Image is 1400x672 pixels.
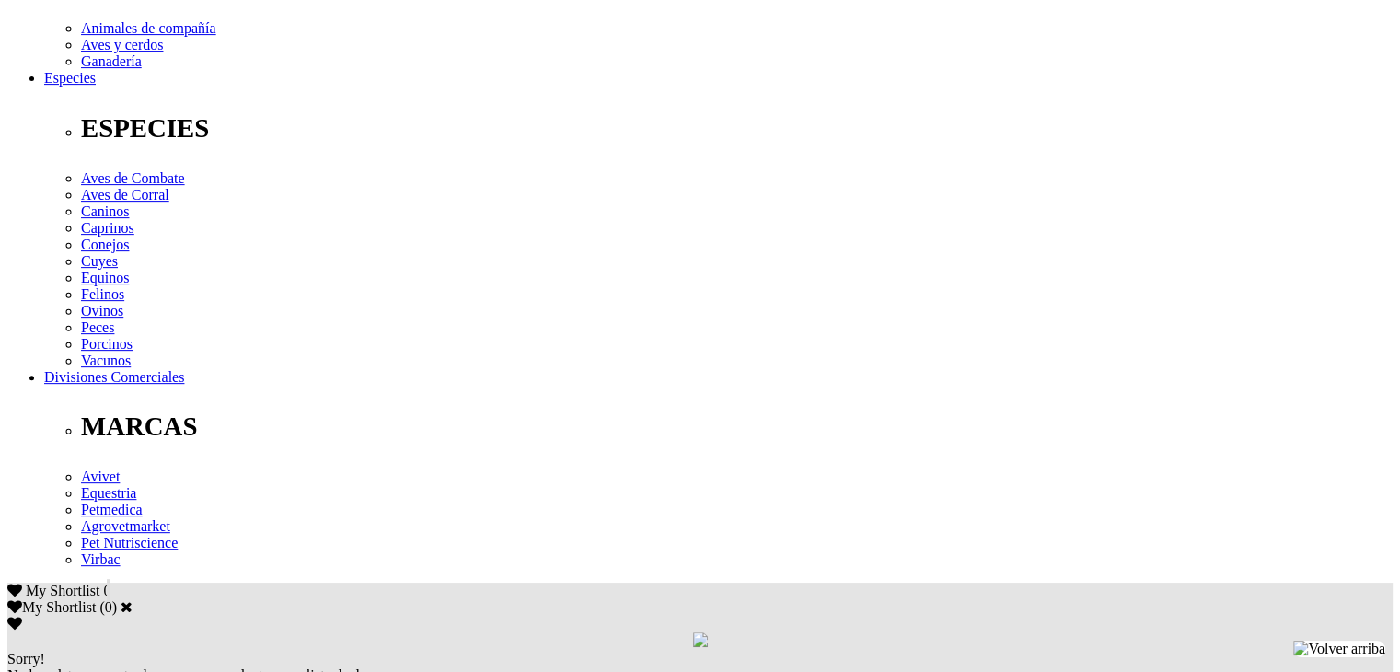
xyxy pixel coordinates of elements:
[1293,641,1385,657] img: Volver arriba
[81,253,118,269] a: Cuyes
[81,20,216,36] a: Animales de compañía
[81,469,120,484] a: Avivet
[81,170,185,186] a: Aves de Combate
[81,353,131,368] a: Vacunos
[81,270,129,285] a: Equinos
[81,319,114,335] a: Peces
[81,37,163,52] a: Aves y cerdos
[44,369,184,385] a: Divisiones Comerciales
[81,53,142,69] a: Ganadería
[81,303,123,319] a: Ovinos
[81,336,133,352] a: Porcinos
[81,286,124,302] a: Felinos
[81,113,1393,144] p: ESPECIES
[44,70,96,86] a: Especies
[7,651,45,666] span: Sorry!
[9,472,318,663] iframe: Brevo live chat
[7,599,96,615] label: My Shortlist
[81,411,1393,442] p: MARCAS
[81,220,134,236] a: Caprinos
[81,203,129,219] a: Caninos
[81,187,169,203] a: Aves de Corral
[693,632,708,647] img: loading.gif
[81,237,129,252] a: Conejos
